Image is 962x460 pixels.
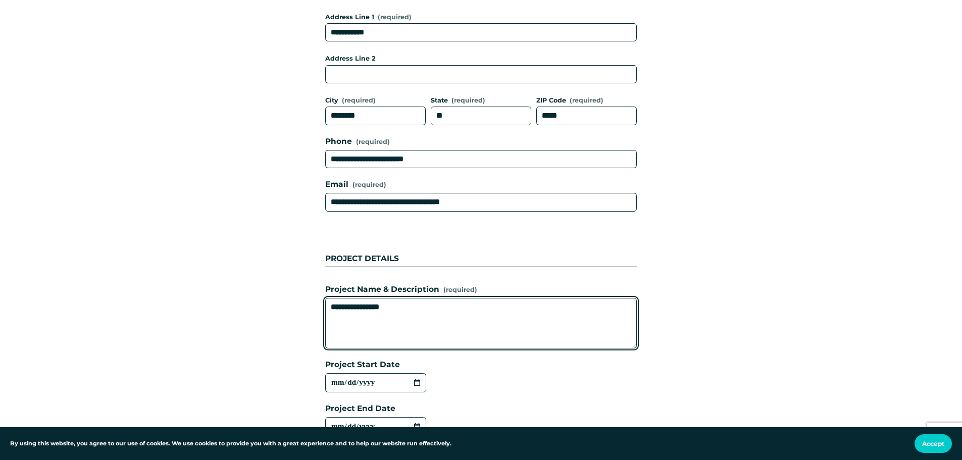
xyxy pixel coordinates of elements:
[431,107,531,125] input: State
[378,14,412,21] span: (required)
[915,434,952,453] button: Accept
[325,12,637,23] div: Address Line 1
[325,402,395,415] span: Project End Date
[342,97,376,104] span: (required)
[352,180,386,190] span: (required)
[443,285,477,295] span: (required)
[325,359,400,371] span: Project Start Date
[325,178,348,191] span: Email
[325,65,637,84] input: Address Line 2
[325,95,426,107] div: City
[325,228,637,267] div: PROJECT DETAILS
[356,139,390,145] span: (required)
[325,283,439,296] span: Project Name & Description
[431,95,531,107] div: State
[10,439,451,448] p: By using this website, you agree to our use of cookies. We use cookies to provide you with a grea...
[451,97,485,104] span: (required)
[570,97,603,104] span: (required)
[536,107,637,125] input: ZIP Code
[922,440,944,447] span: Accept
[325,23,637,42] input: Address Line 1
[536,95,637,107] div: ZIP Code
[325,135,352,148] span: Phone
[325,107,426,125] input: City
[325,54,637,65] div: Address Line 2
